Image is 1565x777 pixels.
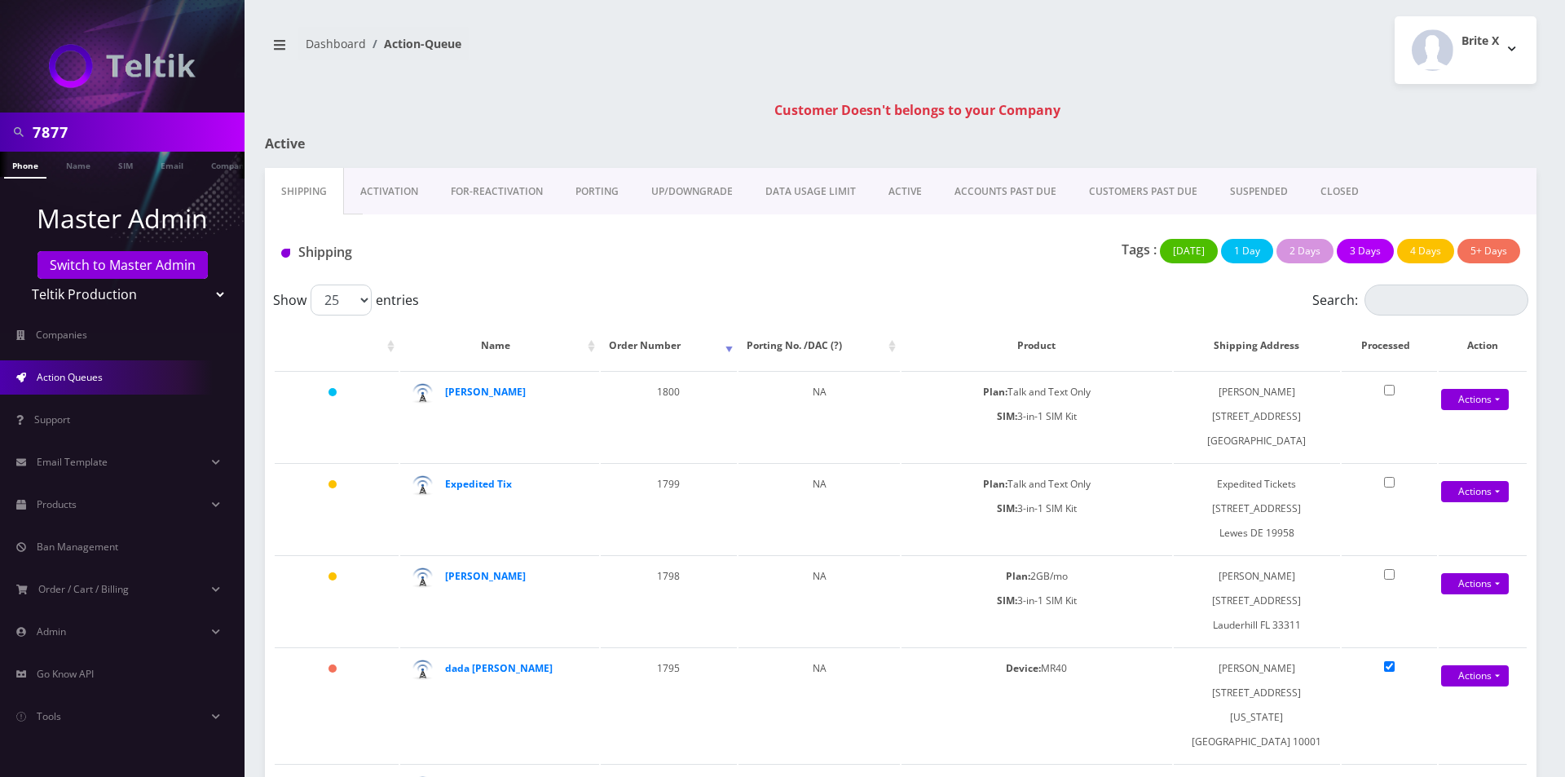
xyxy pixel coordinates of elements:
a: Actions [1441,665,1509,686]
div: Customer Doesn't belongs to your Company [269,100,1565,120]
button: [DATE] [1160,239,1218,263]
b: SIM: [997,501,1017,515]
th: Porting No. /DAC (?): activate to sort column ascending [738,322,900,369]
a: Email [152,152,192,177]
button: 4 Days [1397,239,1454,263]
td: NA [738,371,900,461]
a: dada [PERSON_NAME] [445,661,553,675]
nav: breadcrumb [265,27,888,73]
a: [PERSON_NAME] [445,385,526,399]
a: Actions [1441,389,1509,410]
td: Expedited Tickets [STREET_ADDRESS] Lewes DE 19958 [1174,463,1340,554]
span: Ban Management [37,540,118,554]
a: Phone [4,152,46,179]
td: [PERSON_NAME] [STREET_ADDRESS] Lauderhill FL 33311 [1174,555,1340,646]
label: Search: [1312,285,1528,316]
th: Name: activate to sort column ascending [400,322,599,369]
a: DATA USAGE LIMIT [749,168,872,215]
h2: Brite X [1461,34,1499,48]
p: Tags : [1122,240,1157,259]
td: NA [738,463,900,554]
th: Order Number: activate to sort column ascending [601,322,737,369]
a: Switch to Master Admin [37,251,208,279]
b: SIM: [997,594,1017,607]
input: Search: [1364,285,1528,316]
b: Plan: [983,477,1007,491]
a: PORTING [559,168,635,215]
span: Companies [36,328,87,342]
b: Device: [1006,661,1041,675]
img: Teltik Production [49,44,196,88]
a: ACTIVE [872,168,938,215]
a: Company [203,152,258,177]
td: [PERSON_NAME] [STREET_ADDRESS] [US_STATE][GEOGRAPHIC_DATA] 10001 [1174,647,1340,762]
a: Dashboard [306,36,366,51]
span: Email Template [37,455,108,469]
select: Showentries [311,285,372,316]
b: Plan: [1006,569,1030,583]
b: SIM: [997,409,1017,423]
td: Talk and Text Only 3-in-1 SIM Kit [902,463,1172,554]
button: Brite X [1395,16,1536,84]
th: Shipping Address [1174,322,1340,369]
li: Action-Queue [366,35,461,52]
h1: Active [265,136,672,152]
span: Tools [37,709,61,723]
button: 2 Days [1276,239,1334,263]
td: MR40 [902,647,1172,762]
h1: Shipping [281,245,678,260]
img: Shipping [281,249,290,258]
button: 3 Days [1337,239,1394,263]
th: Processed: activate to sort column ascending [1342,322,1437,369]
a: CUSTOMERS PAST DUE [1073,168,1214,215]
td: [PERSON_NAME] [STREET_ADDRESS] [GEOGRAPHIC_DATA] [1174,371,1340,461]
a: Actions [1441,481,1509,502]
a: SIM [110,152,141,177]
span: Support [34,413,70,426]
a: Name [58,152,99,177]
td: NA [738,555,900,646]
a: Expedited Tix [445,477,512,491]
a: SUSPENDED [1214,168,1304,215]
span: Order / Cart / Billing [38,582,129,596]
td: 1799 [601,463,737,554]
th: : activate to sort column ascending [275,322,399,369]
span: Products [37,497,77,511]
span: Admin [37,625,66,638]
td: 1795 [601,647,737,762]
td: Talk and Text Only 3-in-1 SIM Kit [902,371,1172,461]
a: CLOSED [1304,168,1375,215]
a: UP/DOWNGRADE [635,168,749,215]
a: [PERSON_NAME] [445,569,526,583]
td: 1798 [601,555,737,646]
span: Go Know API [37,667,94,681]
button: 1 Day [1221,239,1273,263]
td: 1800 [601,371,737,461]
span: Action Queues [37,370,103,384]
td: 2GB/mo 3-in-1 SIM Kit [902,555,1172,646]
b: Plan: [983,385,1007,399]
a: ACCOUNTS PAST DUE [938,168,1073,215]
input: Search in Company [33,117,240,148]
th: Action [1439,322,1527,369]
label: Show entries [273,285,419,316]
td: NA [738,647,900,762]
a: Activation [344,168,434,215]
a: Actions [1441,573,1509,594]
th: Product [902,322,1172,369]
a: FOR-REActivation [434,168,559,215]
a: Shipping [265,168,344,215]
button: 5+ Days [1457,239,1520,263]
